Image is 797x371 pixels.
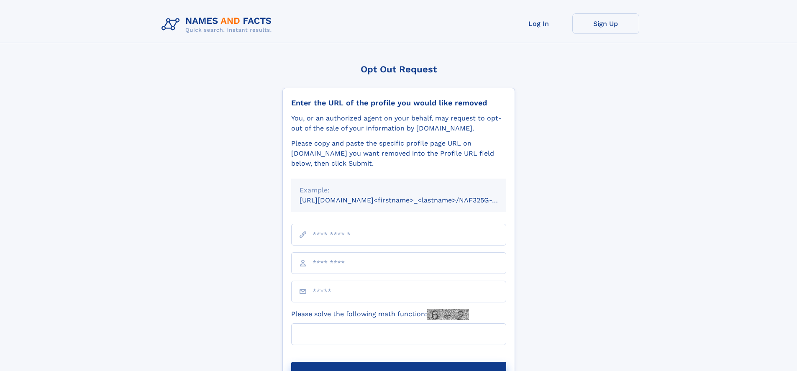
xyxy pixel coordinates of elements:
[291,113,506,133] div: You, or an authorized agent on your behalf, may request to opt-out of the sale of your informatio...
[300,196,522,204] small: [URL][DOMAIN_NAME]<firstname>_<lastname>/NAF325G-xxxxxxxx
[572,13,639,34] a: Sign Up
[282,64,515,74] div: Opt Out Request
[291,309,469,320] label: Please solve the following math function:
[158,13,279,36] img: Logo Names and Facts
[291,98,506,107] div: Enter the URL of the profile you would like removed
[505,13,572,34] a: Log In
[300,185,498,195] div: Example:
[291,138,506,169] div: Please copy and paste the specific profile page URL on [DOMAIN_NAME] you want removed into the Pr...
